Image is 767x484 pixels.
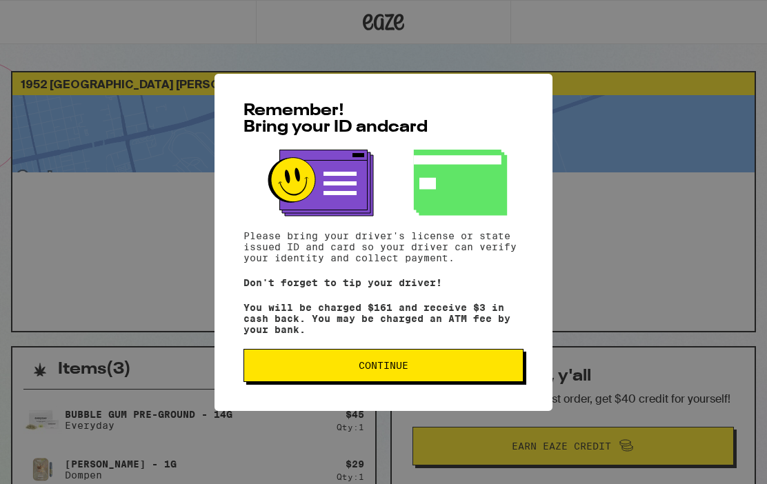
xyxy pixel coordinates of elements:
[243,349,524,382] button: Continue
[359,361,408,370] span: Continue
[243,230,524,263] p: Please bring your driver's license or state issued ID and card so your driver can verify your ide...
[243,302,524,335] p: You will be charged $161 and receive $3 in cash back. You may be charged an ATM fee by your bank.
[243,103,428,136] span: Remember! Bring your ID and card
[243,277,524,288] p: Don't forget to tip your driver!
